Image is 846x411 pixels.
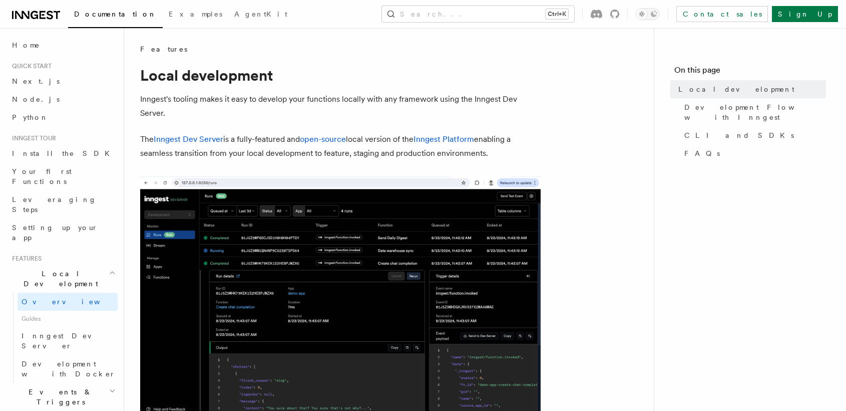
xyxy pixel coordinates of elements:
a: Node.js [8,90,118,108]
div: Local Development [8,293,118,383]
h1: Local development [140,66,541,84]
a: Development Flow with Inngest [680,98,826,126]
span: Guides [18,311,118,327]
span: Development Flow with Inngest [684,102,826,122]
span: Install the SDK [12,149,116,157]
span: Features [8,255,42,263]
span: Inngest Dev Server [22,332,107,350]
a: Development with Docker [18,355,118,383]
a: Sign Up [772,6,838,22]
a: CLI and SDKs [680,126,826,144]
a: Local development [674,80,826,98]
span: CLI and SDKs [684,130,794,140]
span: Development with Docker [22,360,116,378]
p: Inngest's tooling makes it easy to develop your functions locally with any framework using the In... [140,92,541,120]
span: Python [12,113,49,121]
span: Home [12,40,40,50]
a: Inngest Dev Server [18,327,118,355]
span: Next.js [12,77,60,85]
a: Examples [163,3,228,27]
a: Install the SDK [8,144,118,162]
span: Local development [678,84,794,94]
span: Events & Triggers [8,387,109,407]
span: Setting up your app [12,224,98,242]
span: Examples [169,10,222,18]
span: Local Development [8,269,109,289]
a: Home [8,36,118,54]
p: The is a fully-featured and local version of the enabling a seamless transition from your local d... [140,132,541,160]
span: Documentation [74,10,157,18]
a: Leveraging Steps [8,190,118,219]
button: Events & Triggers [8,383,118,411]
span: Your first Functions [12,167,72,185]
span: Quick start [8,62,52,70]
button: Local Development [8,265,118,293]
span: Overview [22,298,125,306]
a: Contact sales [676,6,768,22]
a: Documentation [68,3,163,28]
a: Inngest Dev Server [154,134,223,144]
a: Overview [18,293,118,311]
span: Leveraging Steps [12,195,97,214]
a: Your first Functions [8,162,118,190]
span: FAQs [684,148,720,158]
a: Inngest Platform [413,134,474,144]
a: FAQs [680,144,826,162]
span: AgentKit [234,10,287,18]
kbd: Ctrl+K [546,9,568,19]
h4: On this page [674,64,826,80]
a: Next.js [8,72,118,90]
button: Search...Ctrl+K [382,6,574,22]
span: Features [140,44,187,54]
button: Toggle dark mode [636,8,660,20]
a: AgentKit [228,3,293,27]
span: Node.js [12,95,60,103]
span: Inngest tour [8,134,56,142]
a: Setting up your app [8,219,118,247]
a: open-source [300,134,346,144]
a: Python [8,108,118,126]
